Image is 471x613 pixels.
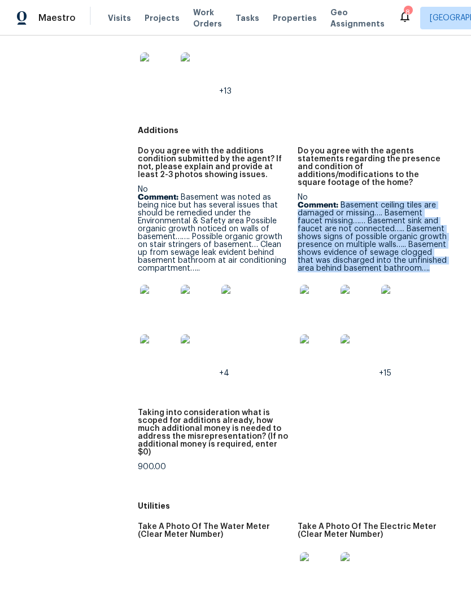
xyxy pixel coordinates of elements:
[298,201,448,272] p: Basement ceiling tiles are damaged or missing…. Basement faucet missing…… Basement sink and fauce...
[145,12,180,24] span: Projects
[379,369,391,377] span: +15
[273,12,317,24] span: Properties
[298,201,338,209] b: Comment:
[138,409,289,456] h5: Taking into consideration what is scoped for additions already, how much additional money is need...
[138,193,178,201] b: Comment:
[298,193,448,377] div: No
[138,147,289,179] h5: Do you agree with the additions condition submitted by the agent? If not, please explain and prov...
[138,500,457,511] h5: Utilities
[138,523,289,539] h5: Take A Photo Of The Water Meter (Clear Meter Number)
[404,7,412,18] div: 8
[38,12,76,24] span: Maestro
[236,14,259,22] span: Tasks
[138,125,457,136] h5: Additions
[298,147,448,187] h5: Do you agree with the agents statements regarding the presence and condition of additions/modific...
[108,12,131,24] span: Visits
[138,193,289,272] p: Basement was noted as being nice but has several issues that should be remedied under the Environ...
[219,369,229,377] span: +4
[298,523,448,539] h5: Take A Photo Of The Electric Meter (Clear Meter Number)
[219,87,232,95] span: +13
[193,7,222,29] span: Work Orders
[330,7,385,29] span: Geo Assignments
[138,463,289,471] div: 900.00
[138,186,289,377] div: No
